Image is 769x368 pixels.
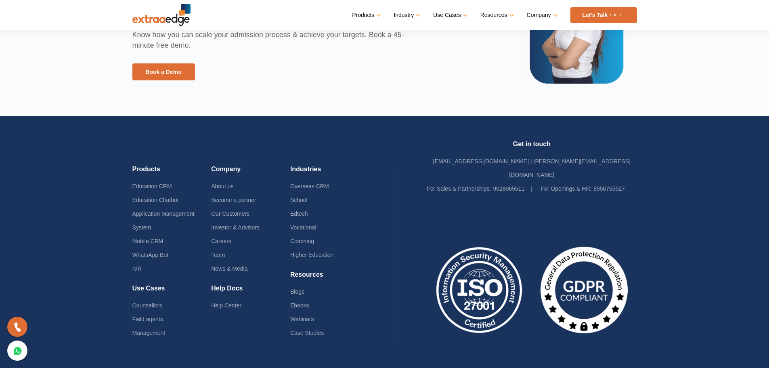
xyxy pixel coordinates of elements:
a: Field agents [132,316,163,322]
a: WhatsApp Bot [132,252,169,258]
a: Management [132,330,166,336]
a: Coaching [290,238,314,244]
a: Investor & Advisors [211,224,260,231]
a: Ebooks [290,302,309,309]
label: For Openings & HR: [541,182,591,196]
a: School [290,197,308,203]
h4: Help Docs [211,284,290,299]
a: [EMAIL_ADDRESS][DOMAIN_NAME] | [PERSON_NAME][EMAIL_ADDRESS][DOMAIN_NAME] [433,158,631,178]
a: About us [211,183,233,189]
a: Our Customers [211,210,249,217]
a: Careers [211,238,231,244]
a: Products [352,9,379,21]
a: Become a partner [211,197,256,203]
a: Help Center [211,302,241,309]
a: Use Cases [433,9,466,21]
a: 8956755927 [593,185,625,192]
a: 9028065511 [493,185,524,192]
h4: Get in touch [427,140,637,154]
a: Webinars [290,316,314,322]
h4: Use Cases [132,284,212,299]
h4: Resources [290,271,369,285]
h4: Industries [290,165,369,179]
a: Counsellors [132,302,162,309]
a: Vocational [290,224,316,231]
a: Industry [394,9,419,21]
a: Higher Education [290,252,333,258]
a: Education Chatbot [132,197,179,203]
a: Team [211,252,225,258]
a: Edtech [290,210,308,217]
a: Blogs [290,288,304,295]
label: For Sales & Partnerships: [427,182,491,196]
a: Company [527,9,556,21]
p: Know how you can scale your admission process & achieve your targets. Book a 45-minute free demo. [132,29,425,63]
a: News & Media [211,265,247,272]
a: Resources [480,9,513,21]
a: Book a Demo [132,63,195,80]
a: IVR [132,265,142,272]
a: Education CRM [132,183,172,189]
a: Let’s Talk [570,7,637,23]
h4: Products [132,165,212,179]
h4: Company [211,165,290,179]
a: Application Management System [132,210,195,231]
a: Overseas CRM [290,183,329,189]
a: Mobile CRM [132,238,163,244]
a: Case Studies [290,330,324,336]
